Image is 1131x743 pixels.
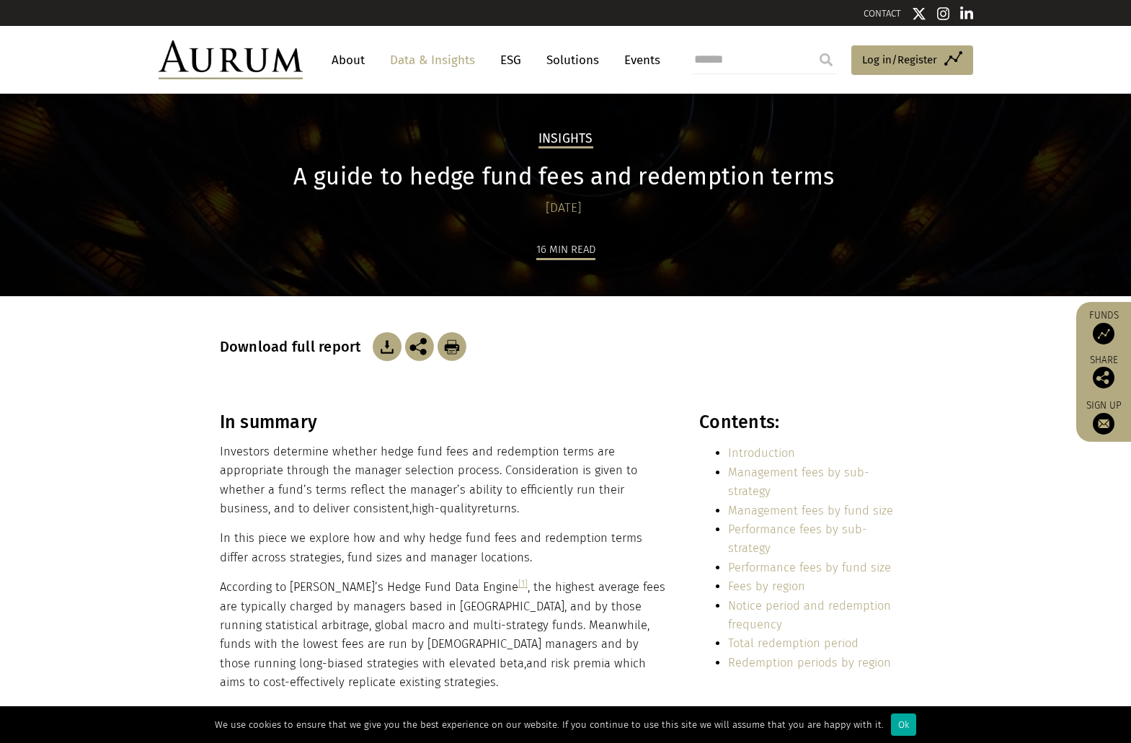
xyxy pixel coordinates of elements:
div: [DATE] [220,198,908,218]
img: Access Funds [1093,323,1114,344]
a: Redemption periods by region [728,656,891,669]
a: Fees by region [728,579,805,593]
p: In this piece we explore how and why hedge fund fees and redemption terms differ across strategie... [220,529,668,567]
div: Ok [891,713,916,736]
h3: Download full report [220,338,369,355]
a: ESG [493,47,528,74]
input: Submit [812,45,841,74]
div: Share [1083,355,1124,388]
span: high-quality [412,502,477,515]
h2: Insights [538,131,593,148]
a: Funds [1083,309,1124,344]
div: 16 min read [536,241,595,260]
a: CONTACT [864,8,901,19]
a: Management fees by fund size [728,504,893,517]
h1: A guide to hedge fund fees and redemption terms [220,163,908,191]
a: Management fees by sub-strategy [728,466,869,498]
span: Log in/Register [862,51,937,68]
img: Share this post [405,332,434,361]
a: About [324,47,372,74]
p: Investors determine whether hedge fund fees and redemption terms are appropriate through the mana... [220,442,668,519]
img: Instagram icon [937,6,950,21]
img: Sign up to our newsletter [1093,413,1114,435]
img: Download Article [438,332,466,361]
a: Performance fees by sub-strategy [728,522,867,555]
a: Data & Insights [383,47,482,74]
a: Notice period and redemption frequency [728,599,891,631]
img: Aurum [159,40,303,79]
h3: Contents: [699,411,908,433]
img: Twitter icon [912,6,926,21]
a: Performance fees by fund size [728,561,891,574]
h3: In summary [220,411,668,433]
a: [1] [518,578,528,589]
img: Linkedin icon [960,6,973,21]
img: Download Article [373,332,402,361]
span: and risk premia which aims to cost-effectively replicate existing strategies. [220,657,646,689]
a: Sign up [1083,399,1124,435]
p: According to [PERSON_NAME]’s Hedge Fund Data Engine , the highest average fees are typically char... [220,578,668,692]
a: Total redemption period [728,636,859,650]
a: Introduction [728,446,795,460]
span: event-based [258,706,326,719]
a: Log in/Register [851,45,973,76]
img: Share this post [1093,367,1114,388]
a: Solutions [539,47,606,74]
a: Events [617,47,660,74]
